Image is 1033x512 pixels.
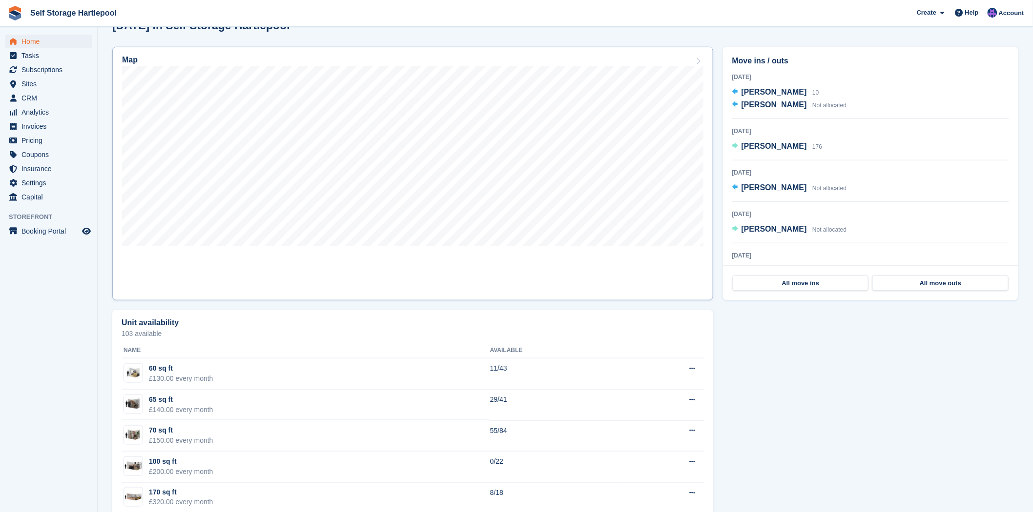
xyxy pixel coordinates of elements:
[112,47,713,300] a: Map
[5,35,92,48] a: menu
[21,190,80,204] span: Capital
[149,394,213,405] div: 65 sq ft
[490,343,621,358] th: Available
[872,276,1009,291] a: All move outs
[732,140,823,153] a: [PERSON_NAME] 176
[21,49,80,62] span: Tasks
[21,148,80,161] span: Coupons
[124,490,143,504] img: 300-sqft-unit.jpg
[812,143,822,150] span: 176
[5,148,92,161] a: menu
[149,405,213,415] div: £140.00 every month
[490,358,621,390] td: 11/43
[988,8,997,18] img: Sean Wood
[732,223,847,236] a: [PERSON_NAME] Not allocated
[5,91,92,105] a: menu
[490,390,621,421] td: 29/41
[732,55,1009,67] h2: Move ins / outs
[21,35,80,48] span: Home
[81,225,92,237] a: Preview store
[732,73,1009,81] div: [DATE]
[742,183,807,192] span: [PERSON_NAME]
[149,435,213,446] div: £150.00 every month
[21,176,80,190] span: Settings
[5,49,92,62] a: menu
[742,142,807,150] span: [PERSON_NAME]
[149,456,213,467] div: 100 sq ft
[21,119,80,133] span: Invoices
[733,276,869,291] a: All move ins
[732,251,1009,260] div: [DATE]
[5,105,92,119] a: menu
[124,459,143,473] img: 150-sqft-unit%20(2).jpg
[122,343,490,358] th: Name
[21,77,80,91] span: Sites
[122,56,138,64] h2: Map
[490,452,621,483] td: 0/22
[21,134,80,147] span: Pricing
[5,77,92,91] a: menu
[5,162,92,176] a: menu
[122,330,704,337] p: 103 available
[742,100,807,109] span: [PERSON_NAME]
[21,162,80,176] span: Insurance
[732,99,847,112] a: [PERSON_NAME] Not allocated
[965,8,979,18] span: Help
[149,487,213,497] div: 170 sq ft
[5,63,92,77] a: menu
[124,428,143,442] img: 64-sqft-unit%20(1).jpg
[5,176,92,190] a: menu
[812,185,847,192] span: Not allocated
[999,8,1024,18] span: Account
[124,397,143,411] img: 60-sqft-unit.jpg
[9,212,97,222] span: Storefront
[124,366,143,380] img: 50-sqft-unit.jpg
[732,127,1009,136] div: [DATE]
[5,190,92,204] a: menu
[122,318,179,327] h2: Unit availability
[149,363,213,374] div: 60 sq ft
[21,224,80,238] span: Booking Portal
[21,91,80,105] span: CRM
[5,224,92,238] a: menu
[5,134,92,147] a: menu
[917,8,936,18] span: Create
[21,105,80,119] span: Analytics
[149,467,213,477] div: £200.00 every month
[8,6,22,20] img: stora-icon-8386f47178a22dfd0bd8f6a31ec36ba5ce8667c1dd55bd0f319d3a0aa187defe.svg
[149,425,213,435] div: 70 sq ft
[742,88,807,96] span: [PERSON_NAME]
[812,102,847,109] span: Not allocated
[732,182,847,195] a: [PERSON_NAME] Not allocated
[5,119,92,133] a: menu
[732,86,819,99] a: [PERSON_NAME] 10
[149,374,213,384] div: £130.00 every month
[26,5,121,21] a: Self Storage Hartlepool
[490,420,621,452] td: 55/84
[21,63,80,77] span: Subscriptions
[742,225,807,233] span: [PERSON_NAME]
[812,89,819,96] span: 10
[812,226,847,233] span: Not allocated
[149,497,213,508] div: £320.00 every month
[732,210,1009,218] div: [DATE]
[732,168,1009,177] div: [DATE]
